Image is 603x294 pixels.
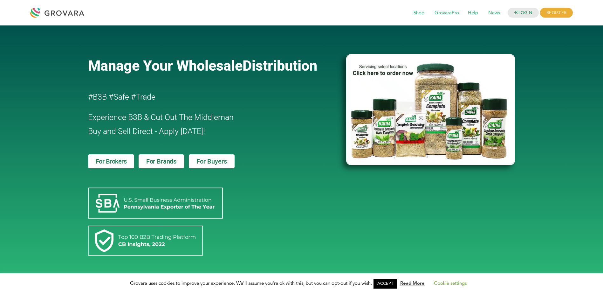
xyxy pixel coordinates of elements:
[540,8,573,18] span: REGISTER
[373,279,397,289] a: ACCEPT
[139,154,184,168] a: For Brands
[484,7,504,19] span: News
[88,90,310,104] h2: #B3B #Safe #Trade
[430,7,463,19] span: GrovaraPro
[484,10,504,17] a: News
[88,113,234,122] span: Experience B3B & Cut Out The Middleman
[508,8,539,18] a: LOGIN
[243,57,317,74] span: Distribution
[463,7,483,19] span: Help
[434,280,467,286] a: Cookie settings
[189,154,235,168] a: For Buyers
[430,10,463,17] a: GrovaraPro
[88,57,243,74] span: Manage Your Wholesale
[88,57,336,74] a: Manage Your WholesaleDistribution
[409,10,429,17] a: Shop
[88,154,134,168] a: For Brokers
[400,280,425,286] a: Read More
[130,280,473,286] span: Grovara uses cookies to improve your experience. We'll assume you're ok with this, but you can op...
[463,10,483,17] a: Help
[146,158,176,164] span: For Brands
[196,158,227,164] span: For Buyers
[88,127,205,136] span: Buy and Sell Direct - Apply [DATE]!
[409,7,429,19] span: Shop
[96,158,127,164] span: For Brokers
